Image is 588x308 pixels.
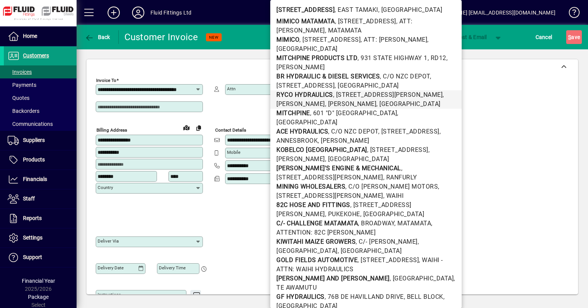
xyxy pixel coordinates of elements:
span: , MATAMATA [325,27,361,34]
b: 82C HOSE AND FITTINGS [276,201,350,209]
b: KIWITAHI MAIZE GROWERS [276,238,356,245]
span: , [STREET_ADDRESS] [276,73,431,89]
b: MINING WHOLESALERS [276,183,345,190]
span: , 931 STATE HIGHWAY 1 [358,54,428,62]
span: , 601 "D" [GEOGRAPHIC_DATA] [310,109,397,117]
b: MITCHPINE PRODUCTS LTD [276,54,358,62]
span: , [PERSON_NAME] [276,146,430,163]
span: , [STREET_ADDRESS][PERSON_NAME] [276,165,402,181]
span: , [STREET_ADDRESS] [378,128,439,135]
b: MIMICO MATAMATA [276,18,335,25]
b: MITCHPINE [276,109,310,117]
span: , [GEOGRAPHIC_DATA] [376,100,441,108]
span: , 76B DE HAVILLAND DRIVE [324,293,403,300]
span: , [GEOGRAPHIC_DATA] [389,275,454,282]
span: , [STREET_ADDRESS][PERSON_NAME] [333,91,443,98]
span: , [GEOGRAPHIC_DATA] [360,210,424,218]
span: , [PERSON_NAME] [276,54,448,71]
b: [PERSON_NAME] AND [PERSON_NAME] [276,275,390,282]
span: , [GEOGRAPHIC_DATA] [378,6,442,13]
span: , [GEOGRAPHIC_DATA] [325,155,389,163]
b: [STREET_ADDRESS] [276,6,335,13]
span: , [STREET_ADDRESS][PERSON_NAME] [276,183,439,199]
span: , PUKEKOHE [325,210,360,218]
span: , [GEOGRAPHIC_DATA] [276,238,419,254]
span: , C/O NZC DEPOT [380,73,430,80]
span: , [STREET_ADDRESS][PERSON_NAME] [276,201,412,218]
span: , WAIHI [383,192,403,199]
b: GOLD FIELDS AUTOMOTIVE [276,256,358,264]
b: KOBELCO [GEOGRAPHIC_DATA] [276,146,367,153]
span: , [STREET_ADDRESS] [335,18,396,25]
span: , [STREET_ADDRESS] [299,36,361,43]
span: , BROADWAY [358,220,394,227]
span: , C/O [PERSON_NAME] MOTORS [345,183,438,190]
span: , [PERSON_NAME] [276,91,444,108]
span: , TE AWAMUTU [276,275,455,291]
span: , MATAMATA [394,220,431,227]
b: C/- CHALLENGE MATAMATA [276,220,358,227]
span: , ATTENTION: 82C [PERSON_NAME] [276,220,433,236]
span: , [GEOGRAPHIC_DATA] [335,82,399,89]
span: , [STREET_ADDRESS] [358,256,419,264]
span: , [GEOGRAPHIC_DATA] [276,36,429,52]
span: , C/O NZC DEPOT [328,128,378,135]
span: , ATT:[PERSON_NAME] [276,18,413,34]
span: , RANFURLY [383,174,417,181]
span: , [GEOGRAPHIC_DATA] [276,109,399,126]
span: , RD12 [427,54,446,62]
span: , [GEOGRAPHIC_DATA] [337,247,402,254]
b: BR HYDRAULIC & DIESEL SERVICES [276,73,380,80]
span: , C/- [PERSON_NAME] [356,238,418,245]
span: , ANNESBROOK, [PERSON_NAME] [276,128,441,144]
span: , [PERSON_NAME] [325,100,376,108]
b: [PERSON_NAME]'S ENGINE & MECHANICAL [276,165,401,172]
span: , BELL BLOCK [403,293,443,300]
b: GF HYDRAULICS [276,293,325,300]
b: ACE HYDRAULICS [276,128,328,135]
span: , [STREET_ADDRESS] [367,146,428,153]
b: MIMICO [276,36,299,43]
span: , WAIHI - ATTN: WAIHI HYDRAULICS [276,256,443,273]
span: , ATT: [PERSON_NAME] [361,36,427,43]
b: RYCO HYDRAULICS [276,91,333,98]
span: , EAST TAMAKI [335,6,378,13]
